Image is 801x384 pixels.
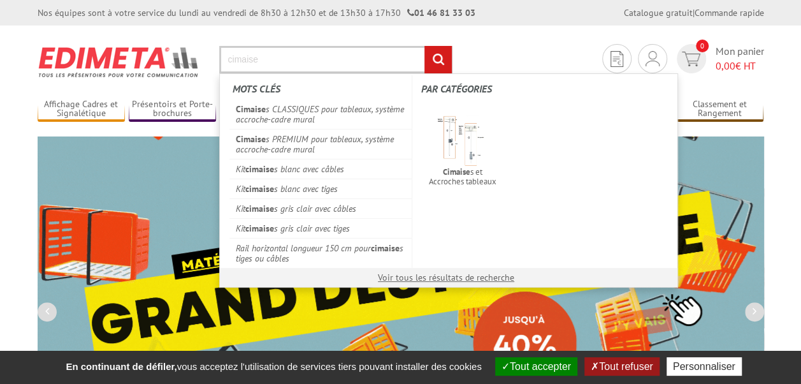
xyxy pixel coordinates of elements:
[38,99,126,120] a: Affichage Cadres et Signalétique
[676,99,764,120] a: Classement et Rangement
[245,163,274,175] em: cimaise
[425,167,500,186] span: s et Accroches tableaux
[682,52,700,66] img: devis rapide
[378,272,514,283] a: Voir tous les résultats de recherche
[229,198,412,218] a: Kitcimaises gris clair avec câbles
[229,179,412,198] a: Kitcimaises blanc avec tiges
[229,100,412,129] a: Cimaises CLASSIQUES pour tableaux, système accroche-cadre mural
[38,38,200,85] img: Présentoir, panneau, stand - Edimeta - PLV, affichage, mobilier bureau, entreprise
[236,103,266,115] em: Cimaise
[716,44,764,73] span: Mon panier
[219,46,452,73] input: Rechercher un produit ou une référence...
[610,51,623,67] img: devis rapide
[236,133,266,145] em: Cimaise
[421,110,503,191] a: Cimaises et Accroches tableaux
[219,73,678,288] div: Rechercher un produit ou une référence...
[624,6,764,19] div: |
[716,59,764,73] span: € HT
[229,129,412,159] a: Cimaises PREMIUM pour tableaux, système accroche-cadre mural
[695,7,764,18] a: Commande rapide
[59,361,487,372] span: vous acceptez l'utilisation de services tiers pouvant installer des cookies
[495,357,577,376] button: Tout accepter
[38,6,475,19] div: Nos équipes sont à votre service du lundi au vendredi de 8h30 à 12h30 et de 13h30 à 17h30
[716,59,735,72] span: 0,00
[129,99,217,120] a: Présentoirs et Porte-brochures
[66,361,177,372] strong: En continuant de défiler,
[696,40,709,52] span: 0
[421,75,667,103] label: Par catégories
[624,7,693,18] a: Catalogue gratuit
[229,218,412,238] a: Kitcimaises gris clair avec tiges
[667,357,742,376] button: Personnaliser (fenêtre modale)
[443,166,470,177] em: Cimaise
[245,183,274,195] em: cimaise
[584,357,659,376] button: Tout refuser
[436,114,489,167] img: cimaises.jpg
[229,238,412,268] a: Rail horizontal longueur 150 cm pourcimaises tiges ou câbles
[233,82,280,95] span: Mots clés
[674,44,764,73] a: devis rapide 0 Mon panier 0,00€ HT
[646,51,660,66] img: devis rapide
[407,7,475,18] strong: 01 46 81 33 03
[245,203,274,214] em: cimaise
[371,242,400,254] em: cimaise
[424,46,452,73] input: rechercher
[229,159,412,179] a: Kitcimaises blanc avec câbles
[245,223,274,234] em: cimaise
